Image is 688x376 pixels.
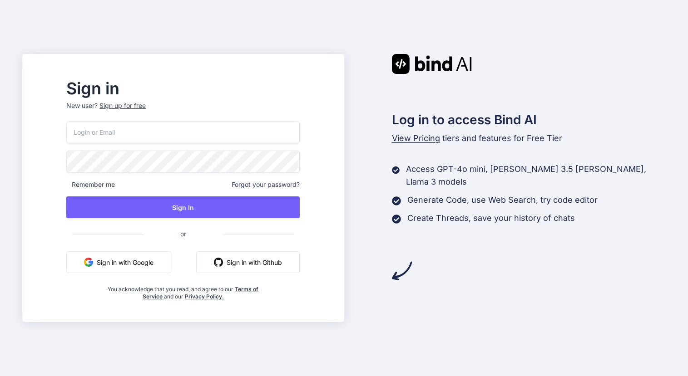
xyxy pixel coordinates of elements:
[66,121,300,143] input: Login or Email
[66,81,300,96] h2: Sign in
[66,196,300,218] button: Sign In
[406,163,666,188] p: Access GPT-4o mini, [PERSON_NAME] 3.5 [PERSON_NAME], Llama 3 models
[392,54,472,74] img: Bind AI logo
[392,261,412,281] img: arrow
[392,110,666,129] h2: Log in to access Bind AI
[407,194,598,206] p: Generate Code, use Web Search, try code editor
[66,180,115,189] span: Remember me
[66,251,171,273] button: Sign in with Google
[143,286,259,300] a: Terms of Service
[392,132,666,145] p: tiers and features for Free Tier
[232,180,300,189] span: Forgot your password?
[214,258,223,267] img: github
[66,101,300,121] p: New user?
[407,212,575,225] p: Create Threads, save your history of chats
[185,293,224,300] a: Privacy Policy.
[99,101,146,110] div: Sign up for free
[392,133,440,143] span: View Pricing
[84,258,93,267] img: google
[144,223,223,245] span: or
[196,251,300,273] button: Sign in with Github
[105,280,261,300] div: You acknowledge that you read, and agree to our and our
